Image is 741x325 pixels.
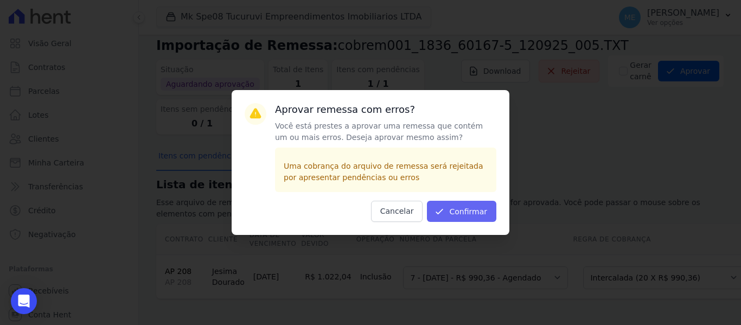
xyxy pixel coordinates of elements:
[11,288,37,314] div: Open Intercom Messenger
[371,201,423,222] button: Cancelar
[284,161,488,183] p: Uma cobrança do arquivo de remessa será rejeitada por apresentar pendências ou erros
[275,120,496,143] p: Você está prestes a aprovar uma remessa que contém um ou mais erros. Deseja aprovar mesmo assim?
[275,103,496,116] h3: Aprovar remessa com erros?
[427,201,496,222] button: Confirmar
